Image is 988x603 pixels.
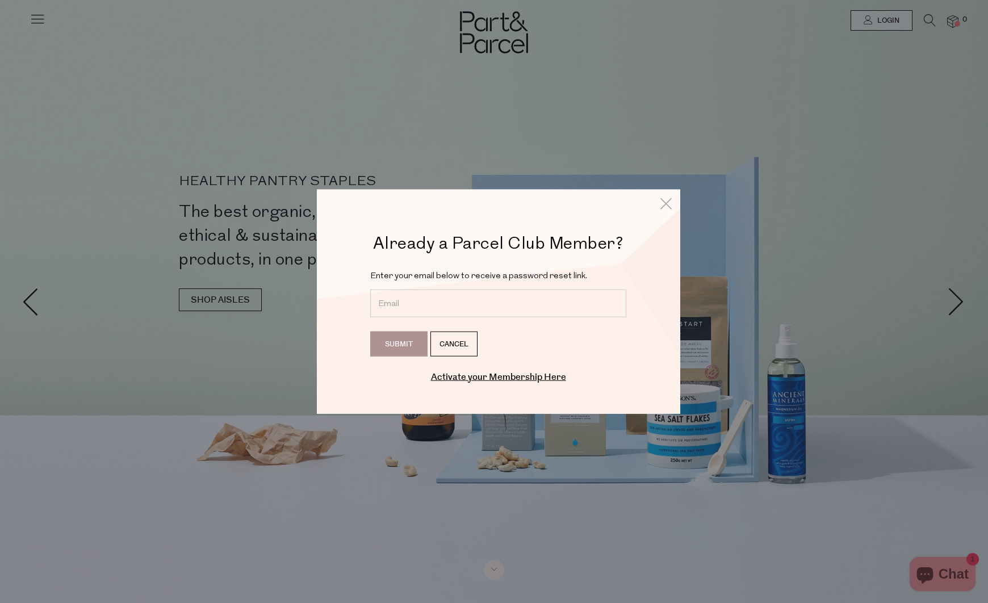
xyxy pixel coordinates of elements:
[370,331,428,356] input: Submit
[430,331,478,356] a: Cancel
[370,289,626,317] input: Email
[370,269,626,284] p: Enter your email below to receive a password reset link.
[354,232,643,252] h2: Already a Parcel Club Member?
[431,370,566,383] a: Activate your Membership Here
